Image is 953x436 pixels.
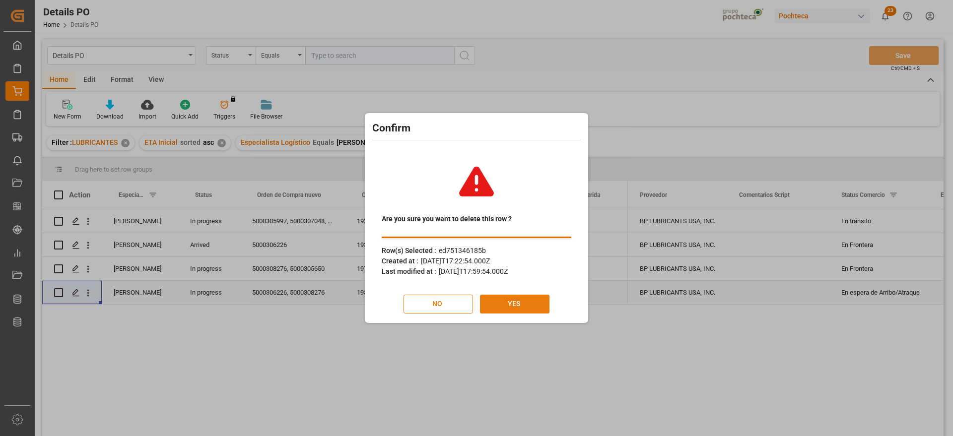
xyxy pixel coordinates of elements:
[382,214,512,224] span: Are you sure you want to delete this row ?
[439,247,486,254] span: ed751346185b
[421,257,490,265] span: [DATE]T17:22:54.000Z
[480,295,549,313] button: YES
[449,154,504,209] img: warning
[439,267,508,275] span: [DATE]T17:59:54.000Z
[382,267,436,275] span: Last modified at :
[382,247,436,254] span: Row(s) Selected :
[404,295,473,313] button: NO
[372,121,581,136] h2: Confirm
[382,257,418,265] span: Created at :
